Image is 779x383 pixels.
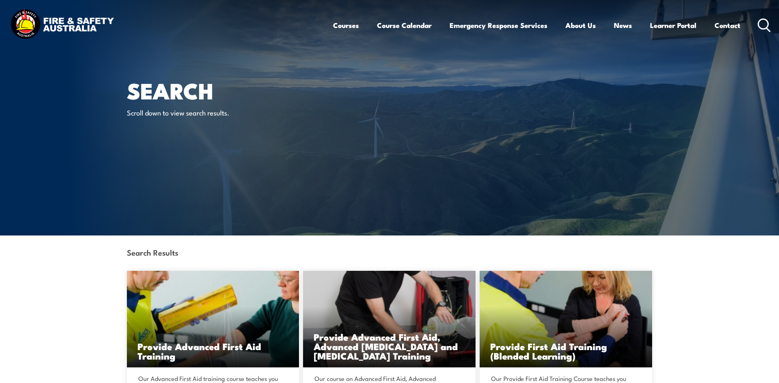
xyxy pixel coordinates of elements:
a: Contact [715,14,740,36]
a: Emergency Response Services [450,14,547,36]
p: Scroll down to view search results. [127,108,277,117]
a: News [614,14,632,36]
h3: Provide Advanced First Aid Training [138,341,289,360]
h1: Search [127,81,330,100]
img: Provide Advanced First Aid, Advanced Resuscitation and Oxygen Therapy Training [303,271,476,367]
img: Provide First Aid (Blended Learning) [480,271,652,367]
a: Course Calendar [377,14,432,36]
a: Courses [333,14,359,36]
a: About Us [565,14,596,36]
img: Provide Advanced First Aid [127,271,299,367]
a: Provide Advanced First Aid, Advanced [MEDICAL_DATA] and [MEDICAL_DATA] Training [303,271,476,367]
h3: Provide First Aid Training (Blended Learning) [490,341,641,360]
a: Provide First Aid Training (Blended Learning) [480,271,652,367]
a: Learner Portal [650,14,696,36]
strong: Search Results [127,247,178,258]
h3: Provide Advanced First Aid, Advanced [MEDICAL_DATA] and [MEDICAL_DATA] Training [314,332,465,360]
a: Provide Advanced First Aid Training [127,271,299,367]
